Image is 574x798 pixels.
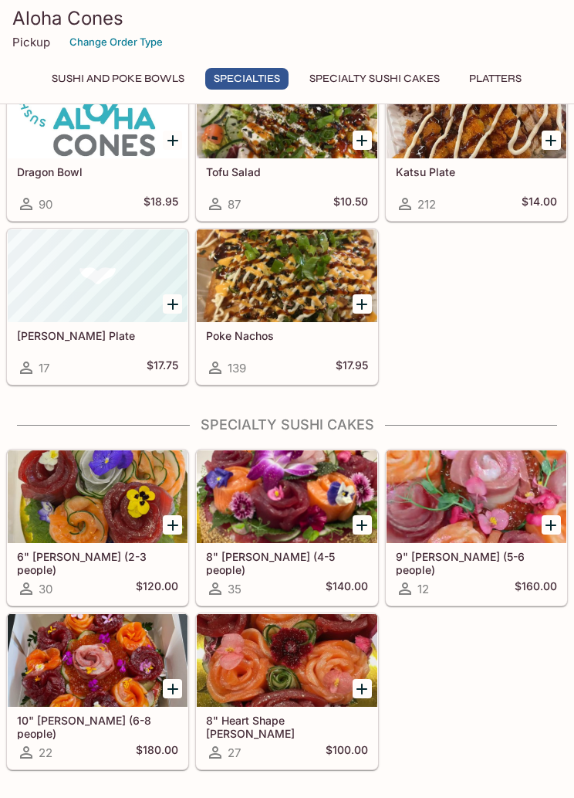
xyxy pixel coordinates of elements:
[522,195,557,213] h5: $14.00
[197,66,376,158] div: Tofu Salad
[143,195,178,213] h5: $18.95
[196,229,377,385] a: Poke Nachos139$17.95
[7,450,188,606] a: 6" [PERSON_NAME] (2-3 people)30$120.00
[163,294,182,314] button: Add Hamachi Kama Plate
[228,361,246,375] span: 139
[196,65,377,221] a: Tofu Salad87$10.50
[39,361,49,375] span: 17
[542,131,561,150] button: Add Katsu Plate
[7,65,188,221] a: Dragon Bowl90$18.95
[461,68,530,90] button: Platters
[12,35,50,49] p: Pickup
[163,131,182,150] button: Add Dragon Bowl
[386,450,567,606] a: 9" [PERSON_NAME] (5-6 people)12$160.00
[197,614,376,707] div: 8" Heart Shape Sushi Cake
[206,329,367,342] h5: Poke Nachos
[386,65,567,221] a: Katsu Plate212$14.00
[353,131,372,150] button: Add Tofu Salad
[17,550,178,576] h5: 6" [PERSON_NAME] (2-3 people)
[17,714,178,739] h5: 10" [PERSON_NAME] (6-8 people)
[197,450,376,543] div: 8" Sushi Cake (4-5 people)
[196,450,377,606] a: 8" [PERSON_NAME] (4-5 people)35$140.00
[326,579,368,598] h5: $140.00
[417,197,436,212] span: 212
[333,195,368,213] h5: $10.50
[8,450,187,543] div: 6" Sushi Cake (2-3 people)
[8,614,187,707] div: 10" Sushi Cake (6-8 people)
[353,515,372,535] button: Add 8" Sushi Cake (4-5 people)
[8,66,187,158] div: Dragon Bowl
[43,68,193,90] button: Sushi and Poke Bowls
[12,6,562,30] h3: Aloha Cones
[205,68,289,90] button: Specialties
[7,613,188,769] a: 10" [PERSON_NAME] (6-8 people)22$180.00
[336,358,368,377] h5: $17.95
[17,329,178,342] h5: [PERSON_NAME] Plate
[163,515,182,535] button: Add 6" Sushi Cake (2-3 people)
[147,358,178,377] h5: $17.75
[353,679,372,698] button: Add 8" Heart Shape Sushi Cake
[353,294,372,314] button: Add Poke Nachos
[206,550,367,576] h5: 8" [PERSON_NAME] (4-5 people)
[396,550,557,576] h5: 9" [PERSON_NAME] (5-6 people)
[136,579,178,598] h5: $120.00
[387,450,566,543] div: 9" Sushi Cake (5-6 people)
[228,582,241,596] span: 35
[196,613,377,769] a: 8" Heart Shape [PERSON_NAME]27$100.00
[417,582,429,596] span: 12
[62,30,170,54] button: Change Order Type
[542,515,561,535] button: Add 9" Sushi Cake (5-6 people)
[228,745,241,760] span: 27
[301,68,448,90] button: Specialty Sushi Cakes
[396,165,557,178] h5: Katsu Plate
[387,66,566,158] div: Katsu Plate
[7,229,188,385] a: [PERSON_NAME] Plate17$17.75
[39,745,52,760] span: 22
[206,714,367,739] h5: 8" Heart Shape [PERSON_NAME]
[6,416,568,433] h4: Specialty Sushi Cakes
[206,165,367,178] h5: Tofu Salad
[163,679,182,698] button: Add 10" Sushi Cake (6-8 people)
[39,197,52,212] span: 90
[197,229,376,322] div: Poke Nachos
[17,165,178,178] h5: Dragon Bowl
[39,582,52,596] span: 30
[136,743,178,762] h5: $180.00
[326,743,368,762] h5: $100.00
[228,197,241,212] span: 87
[8,229,187,322] div: Hamachi Kama Plate
[515,579,557,598] h5: $160.00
